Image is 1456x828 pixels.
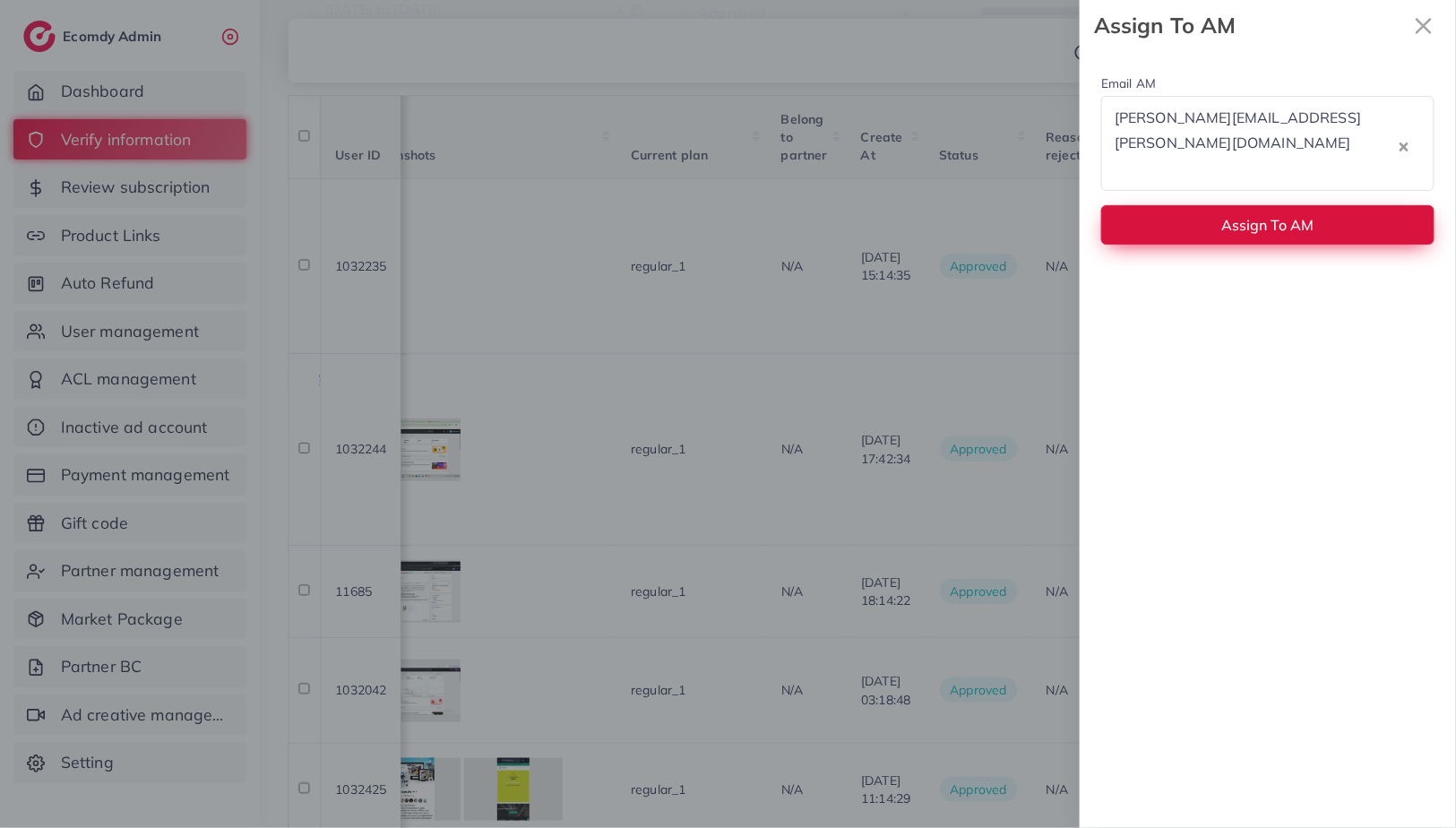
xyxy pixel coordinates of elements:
[1101,96,1434,191] div: Search for option
[1111,105,1393,157] span: [PERSON_NAME][EMAIL_ADDRESS][PERSON_NAME][DOMAIN_NAME]
[1406,8,1442,44] svg: x
[1101,205,1434,244] button: Assign To AM
[1101,74,1156,92] label: Email AM
[1109,160,1395,187] input: Search for option
[1094,10,1406,41] strong: Assign To AM
[1222,216,1314,234] span: Assign To AM
[1400,135,1409,156] button: Clear Selected
[1406,7,1442,44] button: Close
